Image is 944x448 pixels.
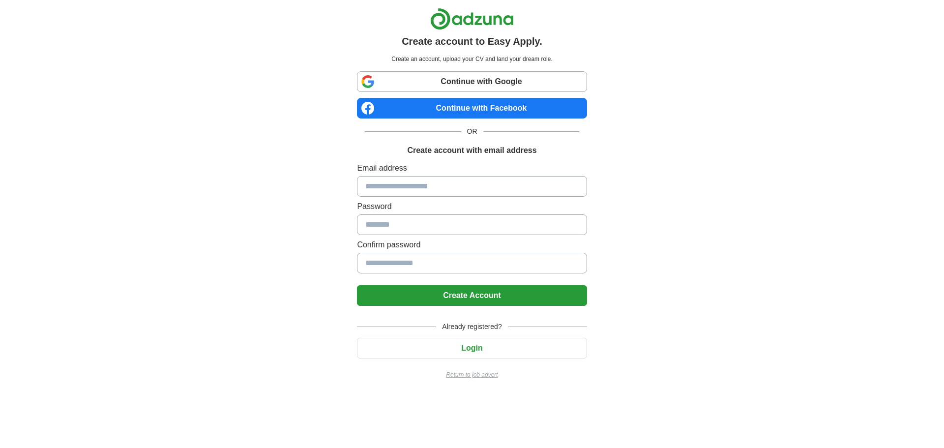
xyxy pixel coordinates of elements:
img: Adzuna logo [430,8,514,30]
button: Create Account [357,285,587,306]
span: OR [461,126,483,137]
span: Already registered? [436,322,507,332]
p: Create an account, upload your CV and land your dream role. [359,55,585,63]
h1: Create account with email address [407,145,536,156]
label: Password [357,201,587,212]
button: Login [357,338,587,358]
label: Email address [357,162,587,174]
a: Continue with Facebook [357,98,587,119]
a: Login [357,344,587,352]
a: Continue with Google [357,71,587,92]
label: Confirm password [357,239,587,251]
h1: Create account to Easy Apply. [402,34,542,49]
a: Return to job advert [357,370,587,379]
